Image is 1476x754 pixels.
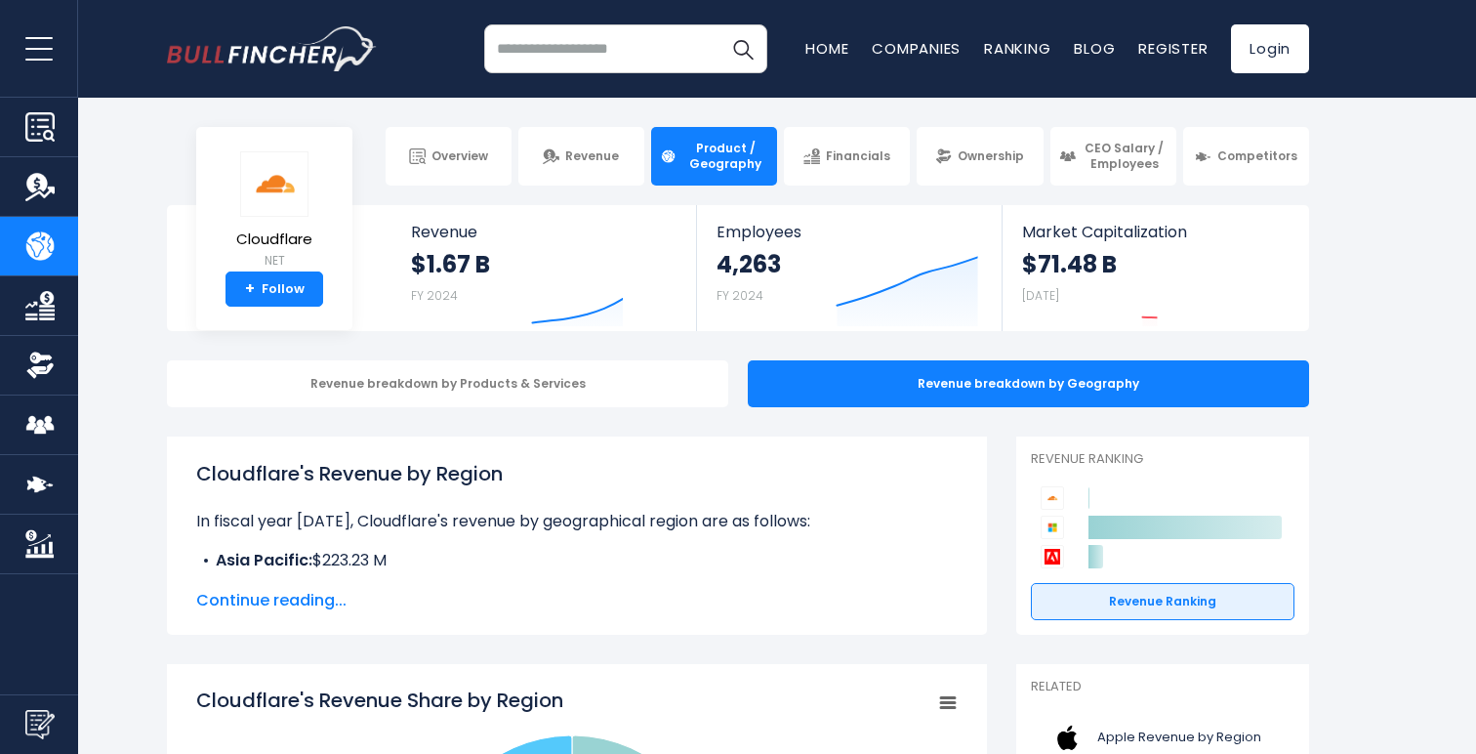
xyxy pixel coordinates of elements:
[1097,730,1261,746] span: Apple Revenue by Region
[236,252,312,270] small: NET
[1217,148,1297,164] span: Competitors
[196,589,958,612] span: Continue reading...
[225,272,323,307] a: +Follow
[1183,127,1309,186] a: Competitors
[167,26,377,71] a: Go to homepage
[1003,205,1307,331] a: Market Capitalization $71.48 B [DATE]
[917,127,1043,186] a: Ownership
[196,687,563,714] tspan: Cloudflare's Revenue Share by Region
[651,127,777,186] a: Product / Geography
[1041,545,1064,568] img: Adobe competitors logo
[1022,287,1059,304] small: [DATE]
[1074,38,1115,59] a: Blog
[411,249,490,279] strong: $1.67 B
[826,148,890,164] span: Financials
[167,360,728,407] div: Revenue breakdown by Products & Services
[805,38,848,59] a: Home
[1031,679,1294,695] p: Related
[872,38,961,59] a: Companies
[697,205,1001,331] a: Employees 4,263 FY 2024
[784,127,910,186] a: Financials
[718,24,767,73] button: Search
[196,510,958,533] p: In fiscal year [DATE], Cloudflare's revenue by geographical region are as follows:
[1041,516,1064,539] img: Microsoft Corporation competitors logo
[1031,451,1294,468] p: Revenue Ranking
[196,549,958,572] li: $223.23 M
[167,26,377,71] img: bullfincher logo
[25,351,55,380] img: Ownership
[518,127,644,186] a: Revenue
[984,38,1050,59] a: Ranking
[431,148,488,164] span: Overview
[216,572,260,595] b: EMEA:
[717,249,781,279] strong: 4,263
[235,150,313,272] a: Cloudflare NET
[196,459,958,488] h1: Cloudflare's Revenue by Region
[717,223,981,241] span: Employees
[1050,127,1176,186] a: CEO Salary / Employees
[1022,223,1288,241] span: Market Capitalization
[958,148,1024,164] span: Ownership
[245,280,255,298] strong: +
[748,360,1309,407] div: Revenue breakdown by Geography
[386,127,512,186] a: Overview
[216,549,312,571] b: Asia Pacific:
[236,231,312,248] span: Cloudflare
[411,287,458,304] small: FY 2024
[1031,583,1294,620] a: Revenue Ranking
[717,287,763,304] small: FY 2024
[196,572,958,596] li: $466.50 M
[1138,38,1208,59] a: Register
[682,141,768,171] span: Product / Geography
[1231,24,1309,73] a: Login
[391,205,697,331] a: Revenue $1.67 B FY 2024
[1022,249,1117,279] strong: $71.48 B
[1082,141,1168,171] span: CEO Salary / Employees
[565,148,619,164] span: Revenue
[1041,486,1064,510] img: Cloudflare competitors logo
[411,223,677,241] span: Revenue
